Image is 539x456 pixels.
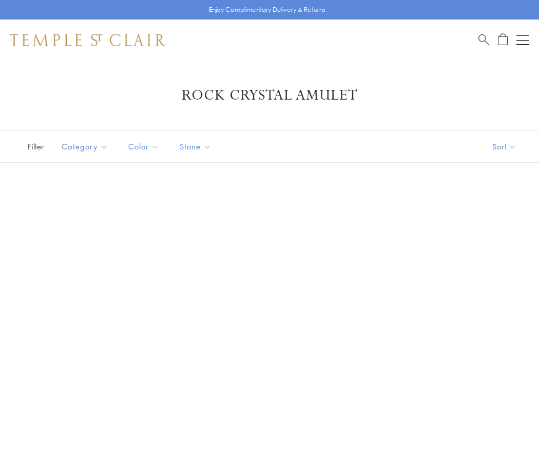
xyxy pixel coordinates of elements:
[498,33,508,46] a: Open Shopping Bag
[172,135,219,158] button: Stone
[175,140,219,153] span: Stone
[121,135,167,158] button: Color
[469,131,539,162] button: Show sort by
[10,34,165,46] img: Temple St. Clair
[54,135,115,158] button: Category
[56,140,115,153] span: Category
[516,34,529,46] button: Open navigation
[123,140,167,153] span: Color
[26,86,513,105] h1: Rock Crystal Amulet
[209,5,325,15] p: Enjoy Complimentary Delivery & Returns
[478,33,489,46] a: Search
